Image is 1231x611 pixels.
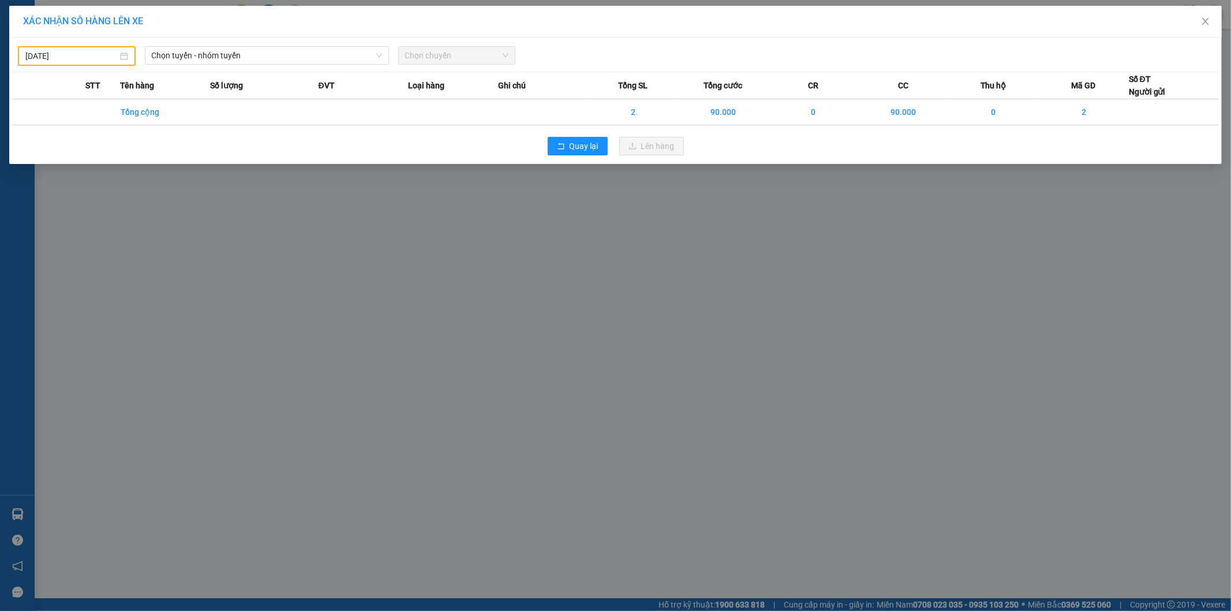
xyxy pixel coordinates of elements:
td: 90.000 [679,99,769,125]
td: 0 [949,99,1039,125]
span: Số lượng [210,79,243,92]
span: Chọn tuyến - nhóm tuyến [152,47,382,64]
span: STT [85,79,100,92]
span: ĐVT [319,79,335,92]
span: Loại hàng [409,79,445,92]
td: 90.000 [859,99,949,125]
span: XÁC NHẬN SỐ HÀNG LÊN XE [23,16,143,27]
td: Tổng cộng [120,99,210,125]
td: 0 [769,99,859,125]
button: rollbackQuay lại [548,137,608,155]
span: Quay lại [570,140,598,152]
span: down [376,52,383,59]
span: Ghi chú [499,79,526,92]
span: Chọn chuyến [405,47,509,64]
span: Thu hộ [981,79,1006,92]
span: rollback [557,142,565,151]
span: Tổng cước [704,79,743,92]
span: Tổng SL [619,79,648,92]
span: CR [808,79,818,92]
span: Tên hàng [120,79,154,92]
button: uploadLên hàng [619,137,684,155]
td: 2 [1039,99,1129,125]
div: Số ĐT Người gửi [1129,73,1166,98]
button: Close [1189,6,1222,38]
input: 13/10/2025 [25,50,118,62]
span: Mã GD [1071,79,1095,92]
span: CC [898,79,908,92]
td: 2 [589,99,679,125]
span: close [1201,17,1210,26]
